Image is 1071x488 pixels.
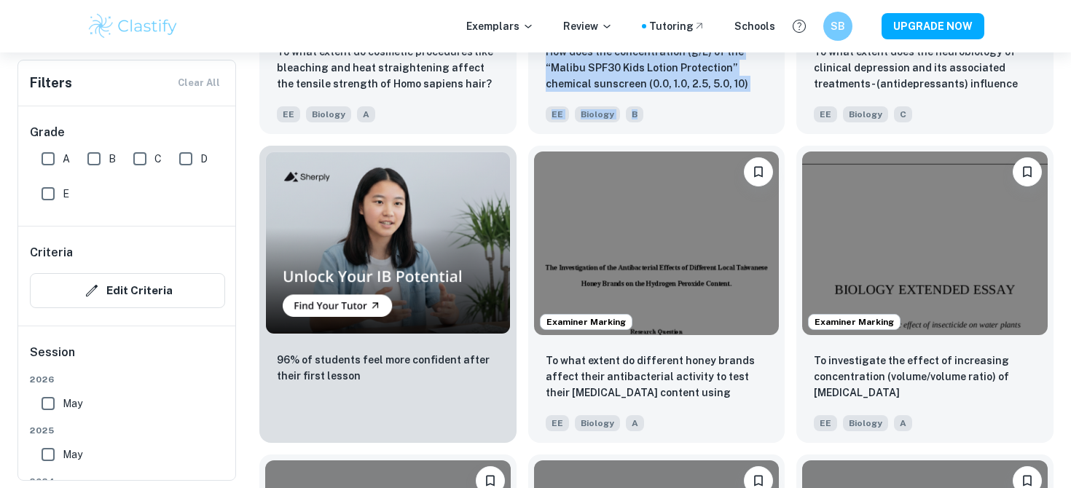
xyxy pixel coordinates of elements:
[1013,157,1042,186] button: Bookmark
[744,157,773,186] button: Bookmark
[787,14,812,39] button: Help and Feedback
[30,73,72,93] h6: Filters
[626,415,644,431] span: A
[30,373,225,386] span: 2026
[63,446,82,463] span: May
[154,151,162,167] span: C
[649,18,705,34] a: Tutoring
[63,395,82,412] span: May
[546,415,569,431] span: EE
[796,146,1054,443] a: Examiner MarkingBookmarkTo investigate the effect of increasing concentration (volume/volume rati...
[843,415,888,431] span: Biology
[894,106,912,122] span: C
[882,13,984,39] button: UPGRADE NOW
[843,106,888,122] span: Biology
[814,106,837,122] span: EE
[306,106,351,122] span: Biology
[259,146,517,443] a: Thumbnail96% of students feel more confident after their first lesson
[626,106,643,122] span: B
[357,106,375,122] span: A
[575,415,620,431] span: Biology
[809,315,900,328] span: Examiner Marking
[830,18,847,34] h6: SB
[30,344,225,373] h6: Session
[200,151,208,167] span: D
[894,415,912,431] span: A
[814,353,1036,402] p: To investigate the effect of increasing concentration (volume/volume ratio) of malathion (0.1%,0....
[109,151,116,167] span: B
[534,151,780,335] img: Biology EE example thumbnail: To what extent do different honey brands
[546,353,768,402] p: To what extent do different honey brands affect their antibacterial activity to test their hydrog...
[528,146,785,443] a: Examiner MarkingBookmarkTo what extent do different honey brands affect their antibacterial activ...
[466,18,534,34] p: Exemplars
[277,352,499,384] p: 96% of students feel more confident after their first lesson
[87,12,179,41] img: Clastify logo
[63,186,69,202] span: E
[265,151,511,334] img: Thumbnail
[814,44,1036,93] p: To what extent does the neurobiology of clinical depression and its associated treatments- (antid...
[30,475,225,488] span: 2024
[575,106,620,122] span: Biology
[734,18,775,34] a: Schools
[277,106,300,122] span: EE
[814,415,837,431] span: EE
[823,12,852,41] button: SB
[546,106,569,122] span: EE
[30,424,225,437] span: 2025
[30,244,73,261] h6: Criteria
[541,315,632,328] span: Examiner Marking
[30,124,225,141] h6: Grade
[30,273,225,308] button: Edit Criteria
[546,44,768,93] p: How does the concentration (g/L) of the “Malibu SPF30 Kids Lotion Protection” chemical sunscreen ...
[563,18,613,34] p: Review
[802,151,1048,335] img: Biology EE example thumbnail: To investigate the effect of increasing
[277,44,499,92] p: To what extent do cosmetic procedures like bleaching and heat straightening affect the tensile st...
[63,151,70,167] span: A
